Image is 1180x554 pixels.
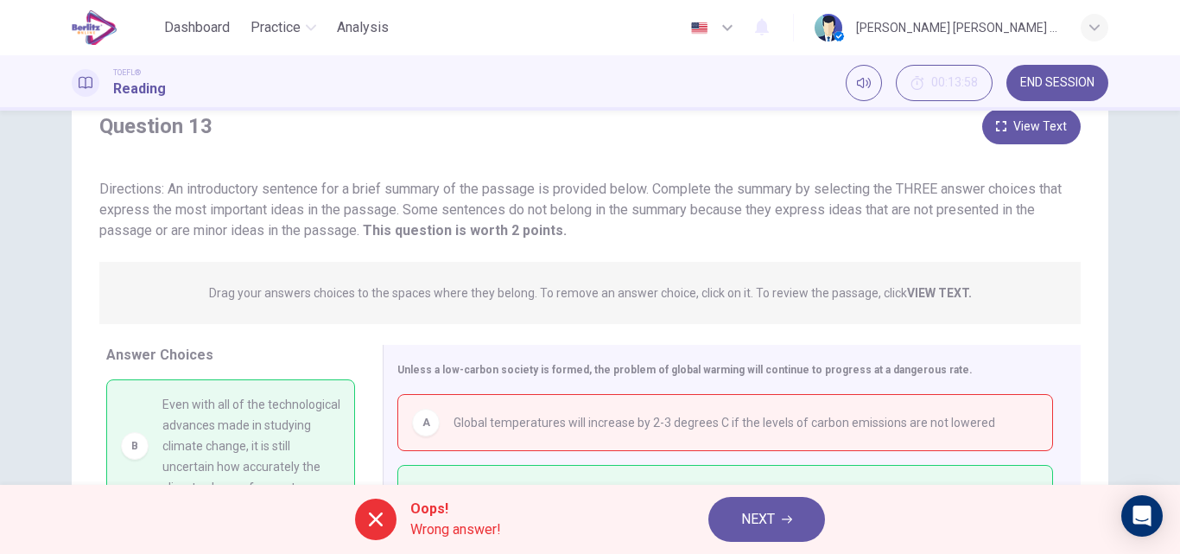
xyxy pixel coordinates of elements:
div: Hide [896,65,993,101]
img: Profile picture [815,14,842,41]
strong: VIEW TEXT. [907,286,972,300]
span: Dashboard [164,17,230,38]
button: View Text [982,109,1081,144]
button: 00:13:58 [896,65,993,101]
h4: Question 13 [99,112,213,140]
span: The types of changes needed to effectively improve the levels of carbon emissions can only be acc... [454,480,1038,521]
span: Global temperatures will increase by 2-3 degrees C if the levels of carbon emissions are not lowered [454,412,995,433]
span: Answer Choices [106,347,213,363]
span: Unless a low-carbon society is formed, the problem of global warming will continue to progress at... [397,364,973,376]
button: Dashboard [157,12,237,43]
img: EduSynch logo [72,10,117,45]
span: END SESSION [1020,76,1094,90]
a: EduSynch logo [72,10,157,45]
span: NEXT [741,507,775,532]
span: 00:13:58 [931,76,978,90]
div: B [121,432,149,460]
div: Open Intercom Messenger [1121,495,1163,537]
img: en [688,22,710,35]
span: TOEFL® [113,67,141,79]
button: NEXT [708,497,825,542]
div: A [412,409,440,436]
div: Mute [846,65,882,101]
span: Practice [251,17,301,38]
span: Directions: An introductory sentence for a brief summary of the passage is provided below. Comple... [99,181,1062,239]
button: END SESSION [1006,65,1108,101]
div: [PERSON_NAME] [PERSON_NAME] Toledo [856,17,1060,38]
button: Analysis [330,12,396,43]
span: Even with all of the technological advances made in studying climate change, it is still uncertai... [162,394,340,498]
span: Wrong answer! [410,519,501,540]
h1: Reading [113,79,166,99]
button: Practice [244,12,323,43]
p: Drag your answers choices to the spaces where they belong. To remove an answer choice, click on i... [209,286,972,300]
span: Analysis [337,17,389,38]
strong: This question is worth 2 points. [359,222,567,239]
span: Oops! [410,499,501,519]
